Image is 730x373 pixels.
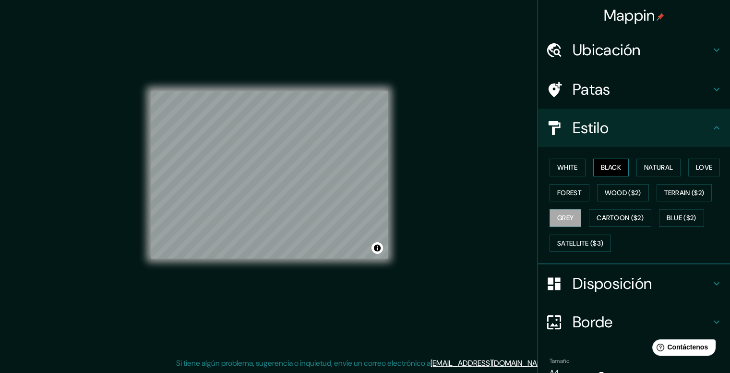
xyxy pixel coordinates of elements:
[550,357,569,365] font: Tamaño
[538,70,730,109] div: Patas
[431,358,549,368] a: [EMAIL_ADDRESS][DOMAIN_NAME]
[597,184,649,202] button: Wood ($2)
[645,336,719,362] iframe: Lanzador de widgets de ayuda
[604,5,655,25] font: Mappin
[688,159,720,176] button: Love
[151,91,388,259] canvas: Mapa
[550,235,611,252] button: Satellite ($3)
[371,242,383,254] button: Activar o desactivar atribución
[573,118,609,138] font: Estilo
[538,264,730,303] div: Disposición
[538,31,730,69] div: Ubicación
[573,274,652,294] font: Disposición
[538,303,730,341] div: Borde
[550,209,581,227] button: Grey
[593,159,629,176] button: Black
[659,209,704,227] button: Blue ($2)
[573,312,613,332] font: Borde
[538,109,730,147] div: Estilo
[636,159,681,176] button: Natural
[550,159,586,176] button: White
[657,184,712,202] button: Terrain ($2)
[550,184,589,202] button: Forest
[657,13,664,21] img: pin-icon.png
[589,209,651,227] button: Cartoon ($2)
[573,40,641,60] font: Ubicación
[573,79,610,99] font: Patas
[176,358,431,368] font: Si tiene algún problema, sugerencia o inquietud, envíe un correo electrónico a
